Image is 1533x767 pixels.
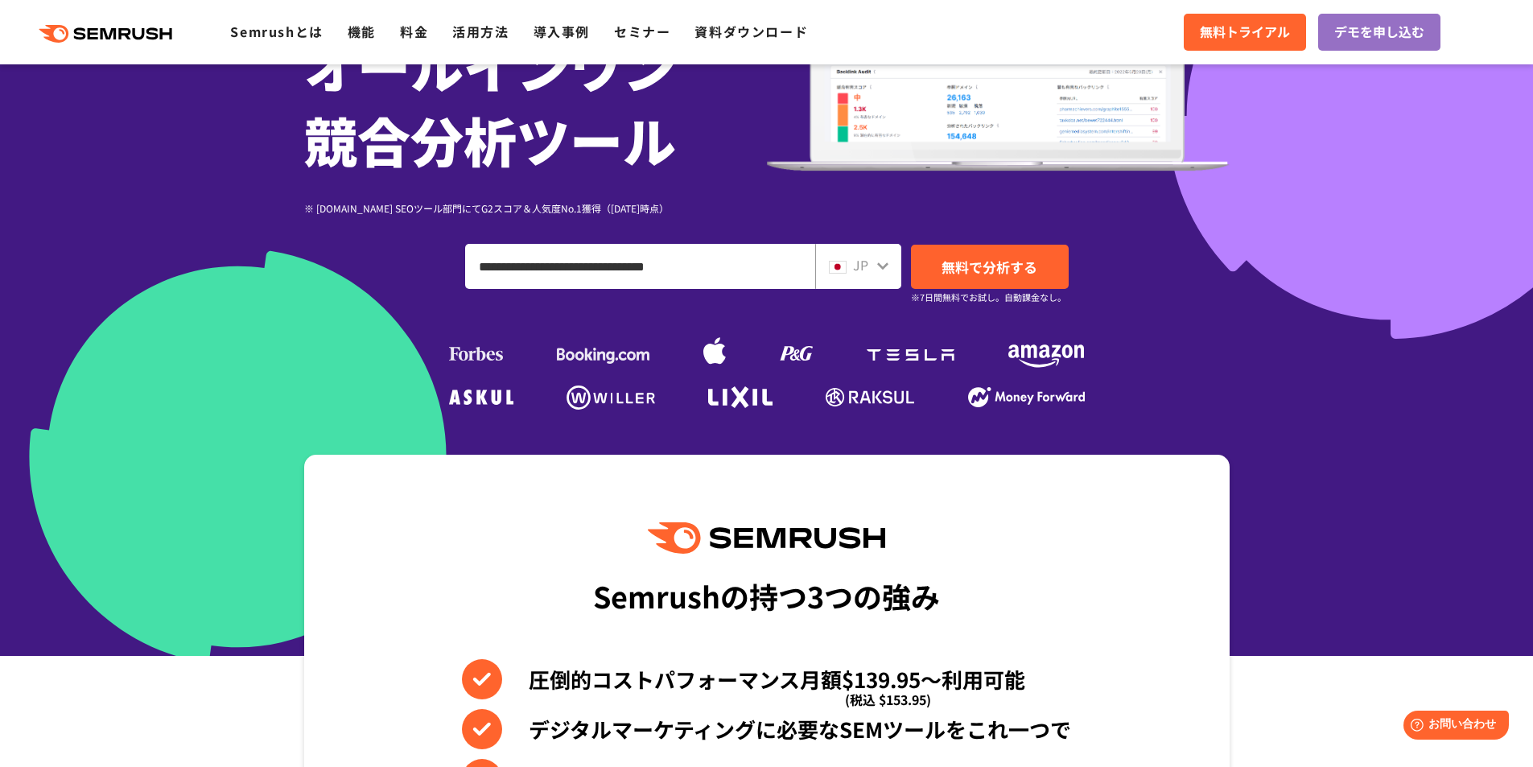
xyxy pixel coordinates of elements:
[853,255,868,274] span: JP
[452,22,509,41] a: 活用方法
[845,679,931,720] span: (税込 $153.95)
[348,22,376,41] a: 機能
[1334,22,1424,43] span: デモを申し込む
[534,22,590,41] a: 導入事例
[462,659,1071,699] li: 圧倒的コストパフォーマンス月額$139.95〜利用可能
[466,245,814,288] input: ドメイン、キーワードまたはURLを入力してください
[1318,14,1440,51] a: デモを申し込む
[1184,14,1306,51] a: 無料トライアル
[593,566,940,625] div: Semrushの持つ3つの強み
[462,709,1071,749] li: デジタルマーケティングに必要なSEMツールをこれ一つで
[1390,704,1515,749] iframe: Help widget launcher
[304,28,767,176] h1: オールインワン 競合分析ツール
[694,22,808,41] a: 資料ダウンロード
[230,22,323,41] a: Semrushとは
[942,257,1037,277] span: 無料で分析する
[1200,22,1290,43] span: 無料トライアル
[648,522,884,554] img: Semrush
[911,245,1069,289] a: 無料で分析する
[911,290,1066,305] small: ※7日間無料でお試し。自動課金なし。
[400,22,428,41] a: 料金
[614,22,670,41] a: セミナー
[304,200,767,216] div: ※ [DOMAIN_NAME] SEOツール部門にてG2スコア＆人気度No.1獲得（[DATE]時点）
